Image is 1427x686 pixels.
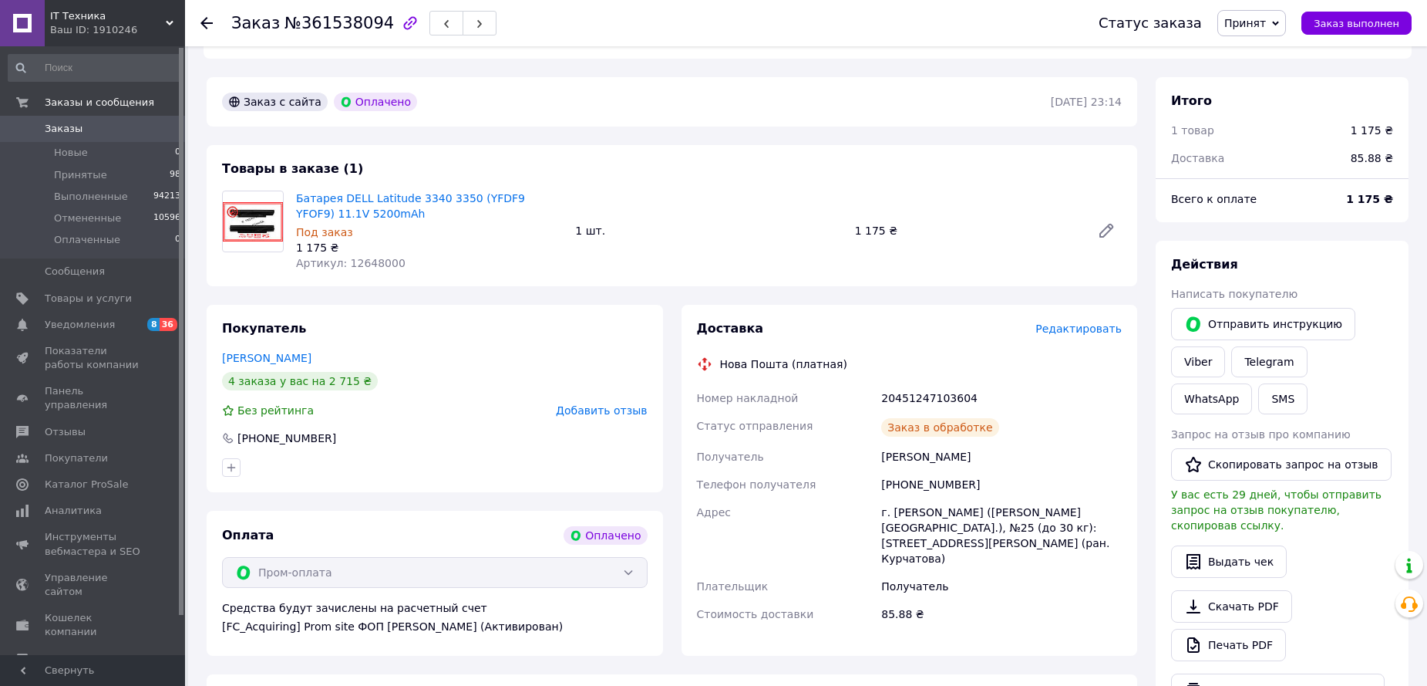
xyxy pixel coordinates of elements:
span: Оплаченные [54,233,120,247]
span: Стоимость доставки [697,608,814,620]
span: Отмененные [54,211,121,225]
time: [DATE] 23:14 [1051,96,1122,108]
span: Покупатель [222,321,306,336]
span: Управление сайтом [45,571,143,599]
div: 1 175 ₴ [296,240,563,255]
div: Оплачено [334,93,417,111]
span: IT Техника [50,9,166,23]
span: Каталог ProSale [45,478,128,492]
span: Кошелек компании [45,611,143,639]
div: [FC_Acquiring] Prom site ФОП [PERSON_NAME] (Активирован) [222,619,648,634]
button: Заказ выполнен [1301,12,1412,35]
img: Батарея DELL Latitude 3340 3350 (YFDF9 YFOF9) 11.1V 5200mAh [223,202,283,242]
button: Отправить инструкцию [1171,308,1355,340]
span: 36 [160,318,177,331]
span: Отзывы [45,425,86,439]
span: Панель управления [45,384,143,412]
span: Редактировать [1035,323,1122,335]
span: Добавить отзыв [556,404,647,417]
span: Без рейтинга [237,404,314,417]
input: Поиск [8,54,182,82]
span: Заказ выполнен [1314,18,1399,29]
div: Статус заказа [1099,15,1202,31]
div: 1 шт. [569,220,848,242]
span: Под заказ [296,226,353,238]
span: Плательщик [697,580,769,593]
span: У вас есть 29 дней, чтобы отправить запрос на отзыв покупателю, скопировав ссылку. [1171,488,1382,532]
div: Средства будут зачислены на расчетный счет [222,600,648,634]
div: Нова Пошта (платная) [716,357,851,372]
span: Заказ [231,14,280,32]
div: Вернуться назад [200,15,213,31]
span: Доставка [697,321,764,336]
span: Оплата [222,528,274,542]
span: 0 [175,233,180,247]
button: Скопировать запрос на отзыв [1171,448,1392,481]
span: Заказы [45,122,82,136]
span: Заказы и сообщения [45,96,154,110]
span: 8 [147,318,160,331]
span: Аналитика [45,504,102,518]
span: Номер накладной [697,392,799,404]
div: 20451247103604 [878,384,1125,412]
button: SMS [1258,384,1308,414]
div: 1 175 ₴ [1351,123,1393,138]
span: Адрес [697,506,731,519]
div: 4 заказа у вас на 2 715 ₴ [222,372,378,390]
span: Артикул: 12648000 [296,257,406,269]
a: Батарея DELL Latitude 3340 3350 (YFDF9 YFOF9) 11.1V 5200mAh [296,192,525,220]
span: 98 [170,168,180,182]
a: Telegram [1231,346,1307,377]
span: Доставка [1171,152,1224,164]
div: 85.88 ₴ [1341,141,1402,175]
span: 10596 [153,211,180,225]
span: Товары в заказе (1) [222,161,363,176]
span: 1 товар [1171,124,1214,137]
div: Заказ в обработке [881,418,998,437]
span: 0 [175,146,180,160]
span: Принят [1224,17,1266,29]
span: Уведомления [45,318,115,332]
span: Показатели работы компании [45,344,143,372]
button: Выдать чек [1171,546,1287,578]
span: Телефон получателя [697,478,816,491]
a: Viber [1171,346,1225,377]
span: Действия [1171,257,1238,272]
div: [PERSON_NAME] [878,443,1125,471]
div: [PHONE_NUMBER] [878,471,1125,498]
a: Печать PDF [1171,629,1286,661]
span: №361538094 [284,14,394,32]
span: Инструменты вебмастера и SEO [45,530,143,558]
a: WhatsApp [1171,384,1252,414]
span: Написать покупателю [1171,288,1297,300]
a: Скачать PDF [1171,590,1292,623]
span: Итого [1171,93,1212,108]
div: Получатель [878,573,1125,600]
span: Получатель [697,451,764,463]
a: Редактировать [1091,215,1122,246]
div: г. [PERSON_NAME] ([PERSON_NAME][GEOGRAPHIC_DATA].), №25 (до 30 кг): [STREET_ADDRESS][PERSON_NAME]... [878,498,1125,573]
span: Новые [54,146,88,160]
b: 1 175 ₴ [1346,193,1393,205]
div: Оплачено [564,526,647,545]
span: Статус отправления [697,420,813,432]
span: 94213 [153,190,180,204]
div: [PHONE_NUMBER] [236,431,338,446]
a: [PERSON_NAME] [222,352,311,364]
span: Запрос на отзыв про компанию [1171,428,1351,441]
span: Сообщения [45,265,105,279]
div: 1 175 ₴ [849,220,1085,242]
div: Ваш ID: 1910246 [50,23,185,37]
span: Покупатели [45,451,108,465]
span: Маркет [45,652,84,666]
span: Всего к оплате [1171,193,1257,205]
div: Заказ с сайта [222,93,328,111]
span: Принятые [54,168,107,182]
span: Выполненные [54,190,128,204]
div: 85.88 ₴ [878,600,1125,628]
span: Товары и услуги [45,292,132,306]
